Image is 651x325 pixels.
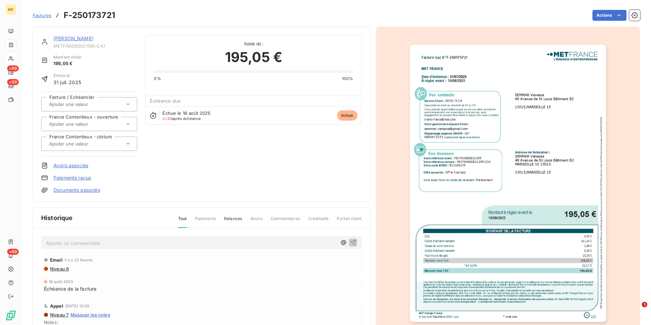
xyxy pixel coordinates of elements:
span: J+33 [162,116,172,121]
input: Ajouter une valeur [48,121,117,127]
span: Tout [178,216,187,228]
span: Historique [41,213,73,222]
span: 195,05 € [225,47,282,67]
span: après échéance [162,117,201,121]
span: Paiements [195,216,216,227]
span: [DATE] 12:00 [65,304,90,308]
span: Notes : [44,320,359,325]
span: Montant initial [53,54,81,60]
iframe: Intercom live chat [628,302,644,318]
span: +99 [7,65,19,72]
span: il y a 22 heures [65,258,93,262]
span: 195,05 € [53,60,81,67]
span: Portail client [337,216,362,227]
img: Logo LeanPay [5,310,16,321]
a: Paiements reçus [53,174,91,181]
a: Avoirs associés [53,162,88,169]
span: Niveau 6 [49,266,69,272]
a: [PERSON_NAME] [53,35,93,41]
span: Avoirs [250,216,263,227]
span: 0% [154,76,161,82]
span: +99 [7,79,19,85]
span: Émise le [53,73,81,79]
span: Appel [50,303,63,309]
span: METFRA000021199-CA1 [53,43,137,49]
input: Ajouter une valeur [48,141,117,147]
div: ME [5,4,16,15]
span: Échéance de la facture [44,285,96,292]
input: Ajouter une valeur [48,101,117,107]
span: 16 août 2025 [49,280,73,284]
span: Masquer les notes [70,312,110,318]
span: Niveau 7 [49,312,68,318]
img: invoice_thumbnail [410,45,606,322]
span: Email [50,257,63,263]
h3: F-250173721 [64,9,115,21]
span: 100% [342,76,353,82]
span: Solde dû : [154,41,353,47]
span: 31 juil. 2025 [53,79,81,86]
span: Échue le 16 août 2025 [162,110,210,116]
span: Relances [224,216,242,227]
a: Documents associés [53,187,100,194]
span: Factures [33,13,51,18]
span: 1 [642,302,647,307]
span: Creditsafe [308,216,329,227]
span: échue [337,110,358,121]
span: Commentaires [271,216,300,227]
a: Factures [33,12,51,19]
button: Actions [592,10,626,21]
span: Échéance due [150,98,181,104]
span: +99 [7,249,19,255]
